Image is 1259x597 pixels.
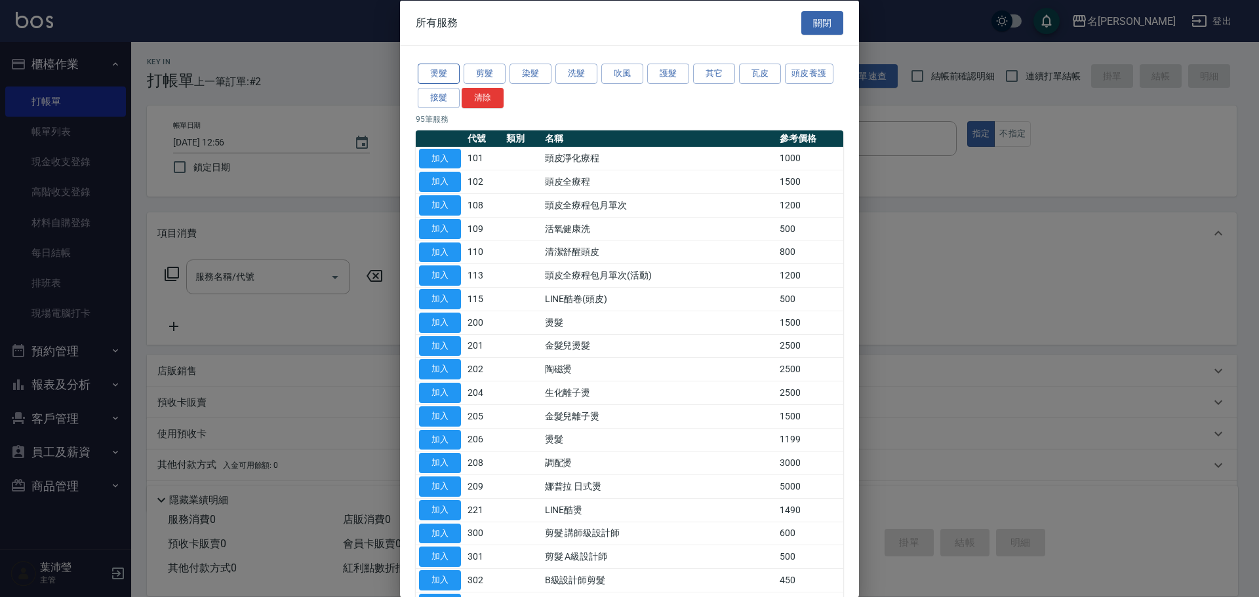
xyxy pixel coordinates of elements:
button: 加入 [419,195,461,216]
button: 加入 [419,218,461,239]
button: 染髮 [510,64,551,84]
td: B級設計師剪髮 [542,568,776,592]
th: 名稱 [542,130,776,147]
td: 1200 [776,193,843,217]
td: 頭皮淨化療程 [542,147,776,170]
button: 加入 [419,242,461,262]
button: 加入 [419,172,461,192]
td: 301 [464,545,503,568]
button: 瓦皮 [739,64,781,84]
button: 加入 [419,406,461,426]
td: 205 [464,404,503,428]
td: 2500 [776,334,843,358]
button: 洗髮 [555,64,597,84]
td: 燙髮 [542,428,776,452]
button: 加入 [419,148,461,168]
td: LINE酷燙 [542,498,776,522]
p: 95 筆服務 [416,113,843,125]
td: 陶磁燙 [542,357,776,381]
button: 加入 [419,289,461,309]
td: 108 [464,193,503,217]
td: 500 [776,545,843,568]
button: 剪髮 [464,64,506,84]
td: 221 [464,498,503,522]
button: 護髮 [647,64,689,84]
td: 102 [464,170,503,193]
td: 500 [776,287,843,311]
td: 202 [464,357,503,381]
td: 3000 [776,451,843,474]
td: 清潔舒醒頭皮 [542,241,776,264]
button: 加入 [419,336,461,356]
td: 209 [464,474,503,498]
td: 208 [464,451,503,474]
td: 500 [776,217,843,241]
button: 關閉 [801,10,843,35]
td: LINE酷卷(頭皮) [542,287,776,311]
td: 金髮兒離子燙 [542,404,776,428]
td: 頭皮全療程 [542,170,776,193]
button: 加入 [419,359,461,379]
td: 頭皮全療程包月單次(活動) [542,263,776,287]
td: 1500 [776,311,843,334]
td: 剪髮 講師級設計師 [542,522,776,545]
td: 200 [464,311,503,334]
td: 1500 [776,404,843,428]
td: 燙髮 [542,311,776,334]
th: 參考價格 [776,130,843,147]
td: 1199 [776,428,843,452]
td: 800 [776,241,843,264]
td: 302 [464,568,503,592]
button: 加入 [419,383,461,403]
button: 加入 [419,547,461,567]
span: 所有服務 [416,16,458,29]
td: 300 [464,522,503,545]
button: 其它 [693,64,735,84]
td: 450 [776,568,843,592]
button: 燙髮 [418,64,460,84]
td: 204 [464,381,503,404]
td: 生化離子燙 [542,381,776,404]
button: 加入 [419,453,461,473]
td: 1000 [776,147,843,170]
td: 101 [464,147,503,170]
td: 2500 [776,381,843,404]
td: 剪髮 A級設計師 [542,545,776,568]
button: 頭皮養護 [785,64,833,84]
td: 1490 [776,498,843,522]
td: 頭皮全療程包月單次 [542,193,776,217]
td: 1200 [776,263,843,287]
td: 109 [464,217,503,241]
button: 加入 [419,312,461,332]
th: 代號 [464,130,503,147]
td: 娜普拉 日式燙 [542,474,776,498]
button: 加入 [419,499,461,520]
td: 活氧健康洗 [542,217,776,241]
button: 加入 [419,570,461,590]
td: 206 [464,428,503,452]
td: 調配燙 [542,451,776,474]
td: 113 [464,263,503,287]
button: 加入 [419,523,461,543]
button: 清除 [462,87,504,107]
td: 600 [776,522,843,545]
button: 加入 [419,429,461,450]
button: 加入 [419,476,461,497]
td: 115 [464,287,503,311]
td: 1500 [776,170,843,193]
td: 201 [464,334,503,358]
th: 類別 [503,130,542,147]
button: 接髮 [418,87,460,107]
button: 吹風 [601,64,643,84]
button: 加入 [419,265,461,286]
td: 5000 [776,474,843,498]
td: 2500 [776,357,843,381]
td: 金髮兒燙髮 [542,334,776,358]
td: 110 [464,241,503,264]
